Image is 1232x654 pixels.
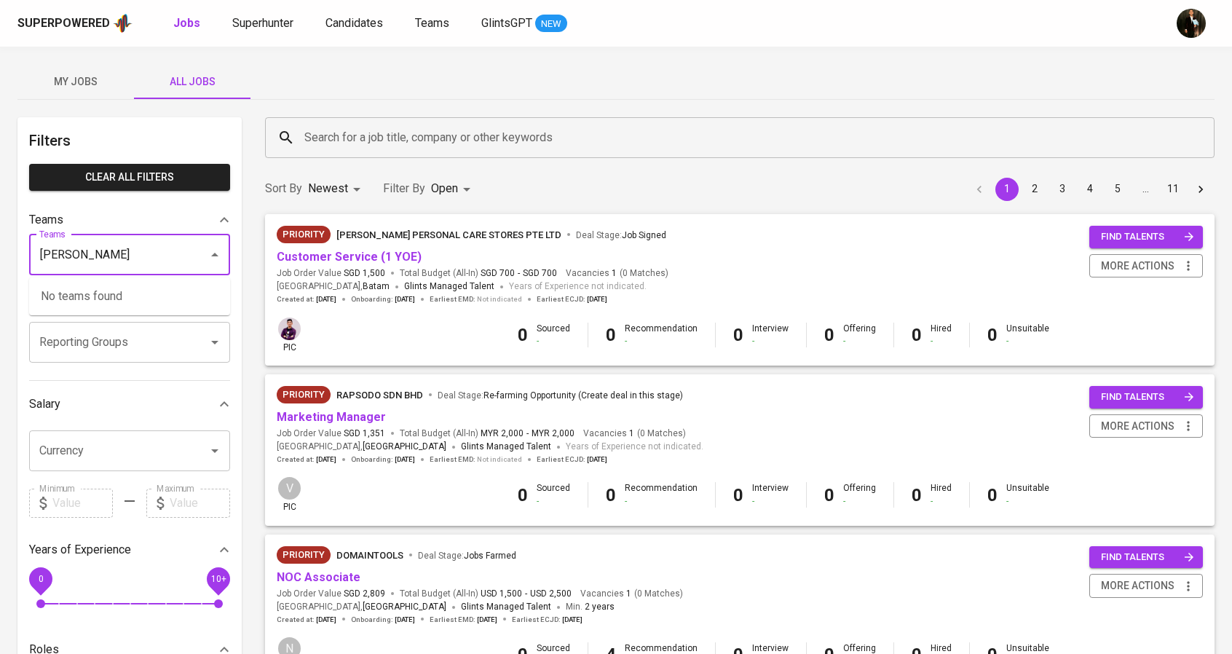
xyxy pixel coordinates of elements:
div: Interview [752,482,789,507]
span: 2 years [585,602,615,612]
span: Earliest EMD : [430,454,522,465]
div: Offering [843,323,876,347]
span: Priority [277,227,331,242]
button: Go to page 3 [1051,178,1074,201]
b: 0 [518,485,528,505]
span: USD 2,500 [530,588,572,600]
span: Earliest ECJD : [537,454,607,465]
span: Total Budget (All-In) [400,428,574,440]
button: Go to page 11 [1161,178,1185,201]
button: Open [205,332,225,352]
div: Recommendation [625,323,698,347]
span: Vacancies ( 0 Matches ) [583,428,686,440]
span: Total Budget (All-In) [400,588,572,600]
div: Sourced [537,323,570,347]
b: 0 [518,325,528,345]
span: NEW [535,17,567,31]
span: [GEOGRAPHIC_DATA] [363,440,446,454]
div: V [277,476,302,501]
b: 0 [912,325,922,345]
span: Superhunter [232,16,293,30]
button: find talents [1089,386,1203,409]
span: Vacancies ( 0 Matches ) [566,267,668,280]
img: erwin@glints.com [278,318,301,340]
div: Years of Experience [29,535,230,564]
span: [GEOGRAPHIC_DATA] [363,600,446,615]
p: Teams [29,211,63,229]
span: 10+ [210,573,226,583]
div: - [931,335,952,347]
span: Job Signed [622,230,666,240]
div: - [625,335,698,347]
span: My Jobs [26,73,125,91]
input: Value [52,489,113,518]
span: Years of Experience not indicated. [509,280,647,294]
span: [GEOGRAPHIC_DATA] , [277,600,446,615]
div: - [931,495,952,508]
span: Not indicated [477,294,522,304]
div: Recommendation [625,482,698,507]
span: SGD 1,500 [344,267,385,280]
a: Superhunter [232,15,296,33]
div: - [537,495,570,508]
button: find talents [1089,546,1203,569]
span: DomainTools [336,550,403,561]
div: Reporting Groups [29,293,230,322]
div: New Job received from Demand Team [277,226,331,243]
span: Batam [363,280,390,294]
span: Onboarding : [351,615,415,625]
div: - [625,495,698,508]
span: GlintsGPT [481,16,532,30]
b: 0 [606,325,616,345]
span: Deal Stage : [576,230,666,240]
span: [GEOGRAPHIC_DATA] , [277,280,390,294]
a: Marketing Manager [277,410,386,424]
span: Created at : [277,294,336,304]
span: Deal Stage : [438,390,683,401]
span: Teams [415,16,449,30]
span: Created at : [277,615,336,625]
div: Sourced [537,482,570,507]
b: Jobs [173,16,200,30]
a: Candidates [325,15,386,33]
span: 0 [38,573,43,583]
div: Superpowered [17,15,110,32]
span: - [518,267,520,280]
div: Offering [843,482,876,507]
span: [DATE] [316,294,336,304]
p: Newest [308,180,348,197]
span: more actions [1101,577,1174,595]
span: Earliest EMD : [430,615,497,625]
b: 0 [987,485,998,505]
b: 0 [912,485,922,505]
button: Go to next page [1189,178,1212,201]
div: Hired [931,323,952,347]
span: Deal Stage : [418,551,516,561]
p: Filter By [383,180,425,197]
span: Candidates [325,16,383,30]
span: [DATE] [477,615,497,625]
span: SGD 700 [523,267,557,280]
b: 0 [733,325,743,345]
span: Not indicated [477,454,522,465]
span: Priority [277,548,331,562]
nav: pagination navigation [966,178,1215,201]
b: 0 [606,485,616,505]
div: - [752,335,789,347]
span: Rapsodo Sdn Bhd [336,390,423,401]
div: - [1006,335,1049,347]
span: Re-farming Opportunity (Create deal in this stage) [483,390,683,401]
span: Open [431,181,458,195]
span: [DATE] [562,615,583,625]
div: Newest [308,176,366,202]
span: find talents [1101,389,1194,406]
span: find talents [1101,549,1194,566]
a: Jobs [173,15,203,33]
a: Teams [415,15,452,33]
div: Hired [931,482,952,507]
span: [DATE] [587,294,607,304]
div: Unsuitable [1006,482,1049,507]
input: Value [170,489,230,518]
span: Vacancies ( 0 Matches ) [580,588,683,600]
button: page 1 [995,178,1019,201]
